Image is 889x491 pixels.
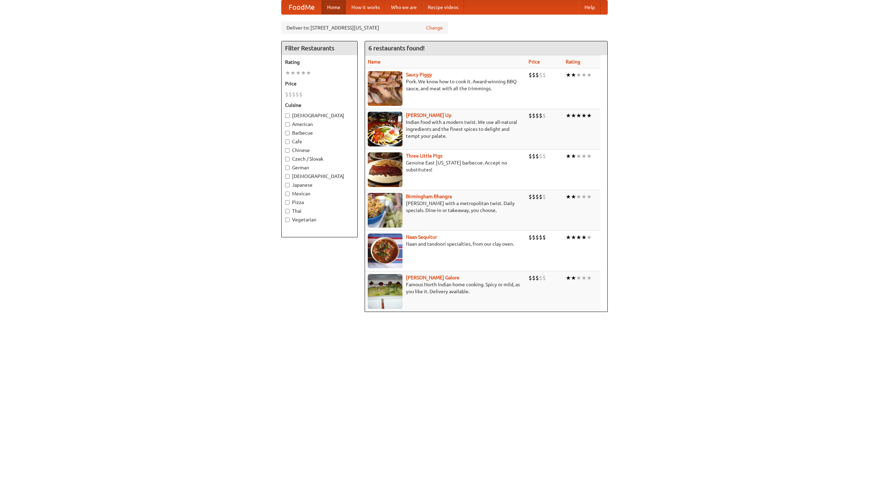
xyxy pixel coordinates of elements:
[571,274,576,282] li: ★
[285,148,290,153] input: Chinese
[532,234,535,241] li: $
[368,45,425,51] ng-pluralize: 6 restaurants found!
[285,157,290,161] input: Czech / Slovak
[368,240,523,247] p: Naan and tandoori specialties, from our clay oven.
[299,91,302,98] li: $
[576,112,581,119] li: ★
[542,274,546,282] li: $
[285,174,290,179] input: [DEMOGRAPHIC_DATA]
[529,193,532,201] li: $
[535,274,539,282] li: $
[571,152,576,160] li: ★
[368,119,523,139] p: Indian food with a modern twist. We use all-natural ingredients and the finest spices to delight ...
[539,152,542,160] li: $
[566,112,571,119] li: ★
[422,0,464,14] a: Recipe videos
[576,234,581,241] li: ★
[285,91,289,98] li: $
[285,181,354,188] label: Japanese
[285,112,354,119] label: [DEMOGRAPHIC_DATA]
[566,274,571,282] li: ★
[576,152,581,160] li: ★
[306,69,311,77] li: ★
[529,112,532,119] li: $
[285,80,354,87] h5: Price
[285,192,290,196] input: Mexican
[576,71,581,79] li: ★
[285,122,290,127] input: American
[581,193,587,201] li: ★
[285,199,354,206] label: Pizza
[368,112,402,146] img: curryup.jpg
[406,234,437,240] a: Naan Sequitur
[285,138,354,145] label: Cafe
[368,274,402,309] img: currygalore.jpg
[529,274,532,282] li: $
[542,193,546,201] li: $
[285,218,290,222] input: Vegetarian
[285,139,290,144] input: Cafe
[368,78,523,92] p: Pork. We know how to cook it. Award-winning BBQ sauce, and meat with all the trimmings.
[406,275,459,280] a: [PERSON_NAME] Galore
[322,0,346,14] a: Home
[285,200,290,205] input: Pizza
[406,112,451,118] b: [PERSON_NAME] Up
[292,91,296,98] li: $
[587,234,592,241] li: ★
[532,71,535,79] li: $
[368,200,523,214] p: [PERSON_NAME] with a metropolitan twist. Daily specials. Dine-in or takeaway, you choose.
[535,112,539,119] li: $
[539,112,542,119] li: $
[542,234,546,241] li: $
[587,71,592,79] li: ★
[542,71,546,79] li: $
[529,234,532,241] li: $
[571,234,576,241] li: ★
[282,41,357,55] h4: Filter Restaurants
[289,91,292,98] li: $
[539,274,542,282] li: $
[285,216,354,223] label: Vegetarian
[566,193,571,201] li: ★
[581,71,587,79] li: ★
[529,71,532,79] li: $
[406,194,452,199] a: Birmingham Bhangra
[285,164,354,171] label: German
[368,159,523,173] p: Genuine East [US_STATE] barbecue. Accept no substitutes!
[581,152,587,160] li: ★
[576,193,581,201] li: ★
[539,193,542,201] li: $
[587,193,592,201] li: ★
[285,131,290,135] input: Barbecue
[532,112,535,119] li: $
[368,234,402,268] img: naansequitur.jpg
[535,193,539,201] li: $
[406,72,432,77] a: Saucy Piggy
[587,152,592,160] li: ★
[285,173,354,180] label: [DEMOGRAPHIC_DATA]
[368,152,402,187] img: littlepigs.jpg
[285,102,354,109] h5: Cuisine
[535,71,539,79] li: $
[529,59,540,65] a: Price
[290,69,296,77] li: ★
[285,208,354,214] label: Thai
[285,209,290,213] input: Thai
[566,59,580,65] a: Rating
[301,69,306,77] li: ★
[368,59,381,65] a: Name
[542,112,546,119] li: $
[587,274,592,282] li: ★
[535,234,539,241] li: $
[579,0,600,14] a: Help
[368,193,402,228] img: bhangra.jpg
[282,0,322,14] a: FoodMe
[426,24,443,31] a: Change
[346,0,385,14] a: How it works
[571,112,576,119] li: ★
[566,152,571,160] li: ★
